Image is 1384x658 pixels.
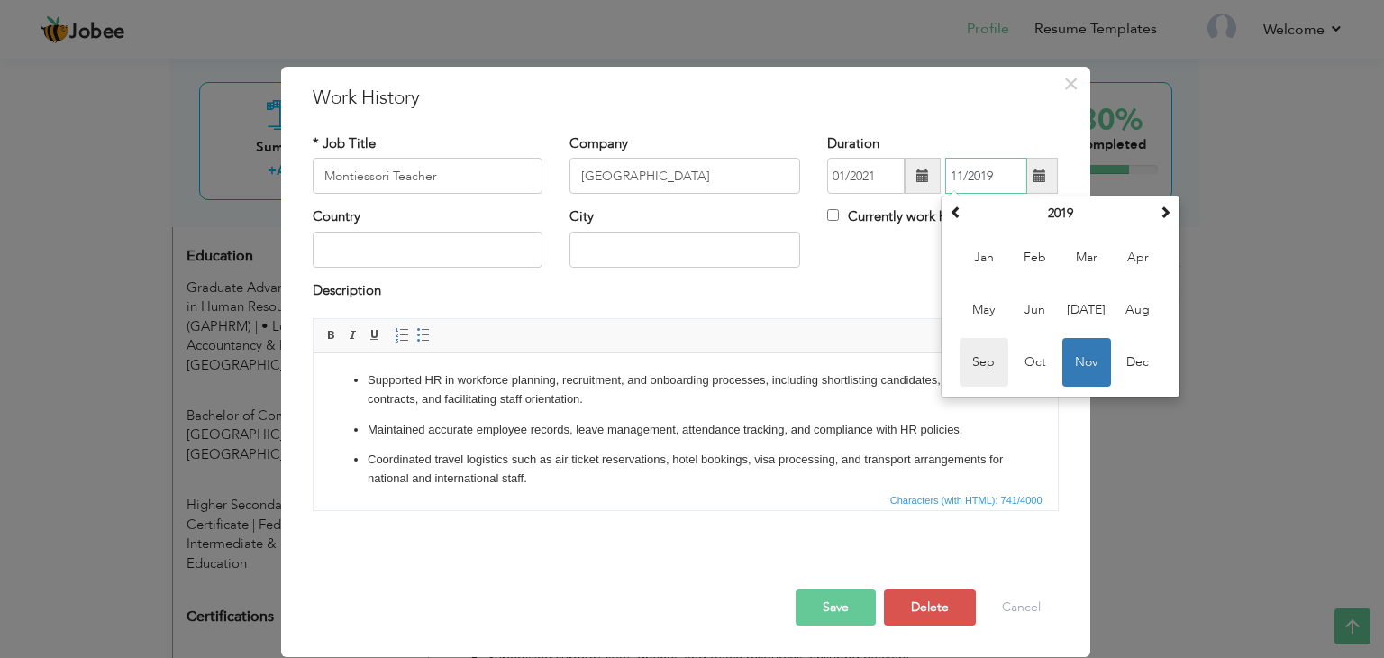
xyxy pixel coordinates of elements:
input: From [827,158,905,194]
span: Apr [1114,233,1162,282]
button: Delete [884,589,976,626]
span: Characters (with HTML): 741/4000 [887,492,1046,508]
label: City [569,207,594,226]
span: Feb [1011,233,1060,282]
span: Dec [1114,338,1162,387]
span: Sep [960,338,1008,387]
iframe: Rich Text Editor, workEditor [314,353,1058,489]
input: Currently work here [827,209,839,221]
label: Country [313,207,360,226]
span: Jun [1011,286,1060,334]
span: [DATE] [1062,286,1111,334]
label: Description [313,281,381,300]
div: Statistics [887,492,1048,508]
a: Underline [365,325,385,345]
button: Cancel [984,589,1059,626]
button: Close [1057,69,1086,98]
span: May [960,286,1008,334]
label: Currently work here [827,207,965,226]
a: Italic [343,325,363,345]
span: Aug [1114,286,1162,334]
a: Insert/Remove Numbered List [392,325,412,345]
span: Previous Year [950,206,962,218]
button: Save [796,589,876,626]
span: Mar [1062,233,1111,282]
span: Nov [1062,338,1111,387]
span: Next Year [1159,206,1171,218]
h3: Work History [313,85,1059,112]
span: Oct [1011,338,1060,387]
label: Duration [827,134,879,153]
span: Jan [960,233,1008,282]
a: Bold [322,325,341,345]
input: Present [945,158,1027,194]
label: * Job Title [313,134,376,153]
label: Company [569,134,628,153]
th: Select Year [967,200,1154,227]
span: × [1063,68,1079,100]
a: Insert/Remove Bulleted List [414,325,433,345]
